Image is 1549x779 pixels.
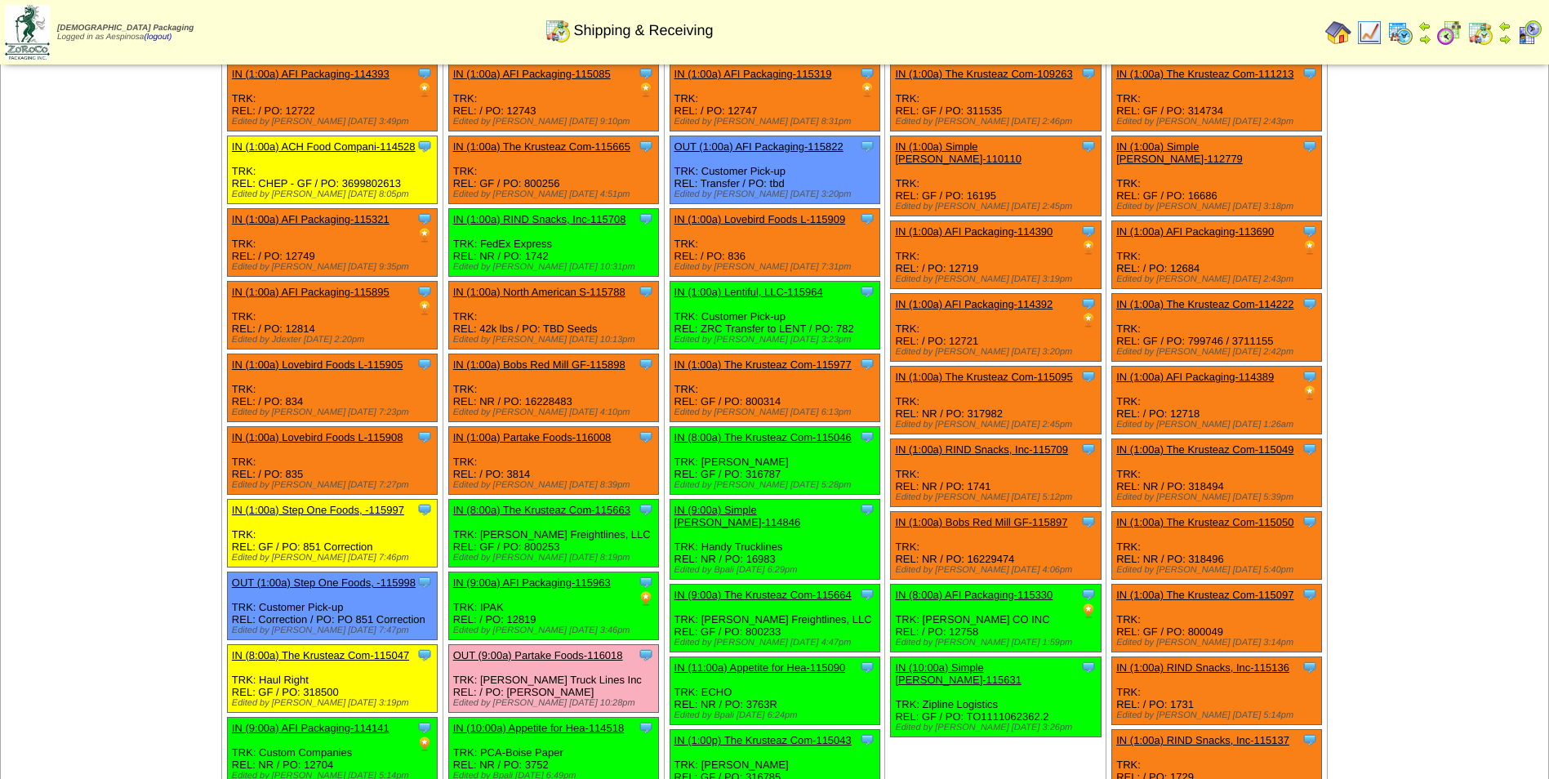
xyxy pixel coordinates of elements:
div: Edited by Bpali [DATE] 6:29pm [674,565,879,575]
div: TRK: REL: / PO: 1731 [1112,657,1322,725]
div: TRK: REL: / PO: 12814 [227,282,437,349]
a: IN (1:00a) AFI Packaging-115321 [232,213,389,225]
img: calendarblend.gif [1436,20,1462,46]
img: Tooltip [638,574,654,590]
img: Tooltip [416,138,433,154]
img: PO [416,227,433,243]
img: Tooltip [1080,223,1097,239]
a: IN (9:00a) AFI Packaging-114141 [232,722,389,734]
div: TRK: [PERSON_NAME] CO INC REL: / PO: 12758 [891,585,1101,652]
a: IN (1:00a) Bobs Red Mill GF-115898 [453,358,625,371]
img: Tooltip [1302,732,1318,748]
img: Tooltip [638,429,654,445]
div: TRK: REL: / PO: 12743 [448,64,658,131]
div: Edited by [PERSON_NAME] [DATE] 5:14pm [1116,710,1321,720]
img: PO [638,590,654,607]
img: Tooltip [416,65,433,82]
div: TRK: REL: GF / PO: 314734 [1112,64,1322,131]
div: Edited by [PERSON_NAME] [DATE] 3:23pm [674,335,879,345]
a: IN (1:00a) The Krusteaz Com-115097 [1116,589,1293,601]
a: IN (1:00a) The Krusteaz Com-115095 [895,371,1072,383]
a: IN (1:00a) Bobs Red Mill GF-115897 [895,516,1067,528]
img: Tooltip [1302,514,1318,530]
div: TRK: REL: CHEP - GF / PO: 3699802613 [227,136,437,204]
div: TRK: REL: / PO: 834 [227,354,437,422]
img: Tooltip [859,586,875,603]
a: IN (1:00a) AFI Packaging-114392 [895,298,1053,310]
a: IN (1:00a) The Krusteaz Com-109263 [895,68,1072,80]
div: TRK: REL: GF / PO: 16195 [891,136,1101,216]
img: Tooltip [1302,659,1318,675]
div: TRK: REL: / PO: 12721 [891,294,1101,362]
div: TRK: Handy Trucklines REL: NR / PO: 16983 [670,500,879,580]
img: Tooltip [416,647,433,663]
img: calendarinout.gif [1467,20,1493,46]
a: IN (1:00a) RIND Snacks, Inc-115137 [1116,734,1289,746]
div: Edited by Bpali [DATE] 6:24pm [674,710,879,720]
a: IN (1:00a) AFI Packaging-114390 [895,225,1053,238]
a: IN (1:00a) The Krusteaz Com-115665 [453,140,630,153]
a: IN (1:00p) The Krusteaz Com-115043 [674,734,852,746]
img: PO [859,82,875,98]
img: Tooltip [416,574,433,590]
div: Edited by [PERSON_NAME] [DATE] 3:19pm [895,274,1100,284]
div: TRK: REL: / PO: 12722 [227,64,437,131]
a: IN (1:00a) The Krusteaz Com-114222 [1116,298,1293,310]
img: arrowleft.gif [1418,20,1431,33]
a: IN (1:00a) The Krusteaz Com-115050 [1116,516,1293,528]
div: Edited by [PERSON_NAME] [DATE] 7:23pm [232,407,437,417]
img: Tooltip [1080,514,1097,530]
div: TRK: REL: 42k lbs / PO: TBD Seeds [448,282,658,349]
img: Tooltip [1302,138,1318,154]
img: Tooltip [1302,296,1318,312]
img: Tooltip [1080,441,1097,457]
div: TRK: REL: GF / PO: 800049 [1112,585,1322,652]
div: TRK: REL: NR / PO: 318496 [1112,512,1322,580]
div: TRK: [PERSON_NAME] REL: GF / PO: 316787 [670,427,879,495]
img: Tooltip [638,211,654,227]
div: Edited by [PERSON_NAME] [DATE] 7:47pm [232,625,437,635]
img: calendarcustomer.gif [1516,20,1542,46]
div: TRK: [PERSON_NAME] Truck Lines Inc REL: / PO: [PERSON_NAME] [448,645,658,713]
div: Edited by [PERSON_NAME] [DATE] 8:31pm [674,117,879,127]
img: PO [416,736,433,752]
div: TRK: REL: GF / PO: 16686 [1112,136,1322,216]
span: Logged in as Aespinosa [57,24,194,42]
div: Edited by [PERSON_NAME] [DATE] 3:46pm [453,625,658,635]
div: TRK: ECHO REL: NR / PO: 3763R [670,657,879,725]
a: IN (1:00a) North American S-115788 [453,286,625,298]
div: TRK: REL: GF / PO: 311535 [891,64,1101,131]
div: Edited by [PERSON_NAME] [DATE] 2:43pm [1116,117,1321,127]
a: IN (1:00a) ACH Food Compani-114528 [232,140,416,153]
div: Edited by [PERSON_NAME] [DATE] 5:12pm [895,492,1100,502]
a: OUT (1:00a) AFI Packaging-115822 [674,140,843,153]
img: PO [416,82,433,98]
img: PO [416,300,433,316]
img: home.gif [1325,20,1351,46]
div: TRK: REL: NR / PO: 16229474 [891,512,1101,580]
div: Edited by [PERSON_NAME] [DATE] 3:20pm [674,189,879,199]
div: TRK: REL: GF / PO: 800256 [448,136,658,204]
div: Edited by [PERSON_NAME] [DATE] 7:46pm [232,553,437,563]
div: Edited by [PERSON_NAME] [DATE] 9:10pm [453,117,658,127]
img: Tooltip [859,138,875,154]
img: Tooltip [416,356,433,372]
a: IN (10:00a) Simple [PERSON_NAME]-115631 [895,661,1022,686]
img: arrowleft.gif [1498,20,1511,33]
div: TRK: REL: NR / PO: 16228483 [448,354,658,422]
div: Edited by [PERSON_NAME] [DATE] 5:39pm [1116,492,1321,502]
div: Edited by [PERSON_NAME] [DATE] 4:47pm [674,638,879,648]
div: TRK: Customer Pick-up REL: Correction / PO: PO 851 Correction [227,572,437,640]
div: Edited by [PERSON_NAME] [DATE] 7:31pm [674,262,879,272]
div: TRK: REL: / PO: 12684 [1112,221,1322,289]
a: IN (1:00a) The Krusteaz Com-115977 [674,358,852,371]
img: Tooltip [1080,586,1097,603]
a: IN (8:00a) The Krusteaz Com-115663 [453,504,630,516]
a: IN (1:00a) AFI Packaging-113690 [1116,225,1274,238]
a: OUT (9:00a) Partake Foods-116018 [453,649,623,661]
img: Tooltip [859,501,875,518]
div: TRK: REL: NR / PO: 317982 [891,367,1101,434]
div: Edited by [PERSON_NAME] [DATE] 6:13pm [674,407,879,417]
img: Tooltip [859,659,875,675]
img: Tooltip [416,211,433,227]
